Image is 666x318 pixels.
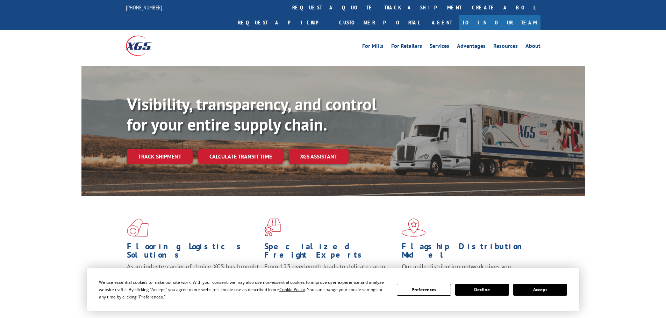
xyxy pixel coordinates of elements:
[264,262,396,294] p: From 123 overlength loads to delicate cargo, our experienced staff knows the best way to move you...
[402,262,530,279] span: Our agile distribution network gives you nationwide inventory management on demand.
[99,279,388,301] div: We use essential cookies to make our site work. With your consent, we may also use non-essential ...
[402,219,426,237] img: xgs-icon-flagship-distribution-model-red
[334,15,425,30] a: Customer Portal
[402,242,534,262] h1: Flagship Distribution Model
[264,219,281,237] img: xgs-icon-focused-on-flooring-red
[289,149,349,164] a: XGS ASSISTANT
[139,294,163,300] span: Preferences
[198,149,283,164] a: Calculate transit time
[455,284,509,296] button: Decline
[493,43,518,51] a: Resources
[127,262,259,287] span: As an industry carrier of choice, XGS has brought innovation and dedication to flooring logistics...
[391,43,422,51] a: For Retailers
[126,4,162,11] a: [PHONE_NUMBER]
[127,219,149,237] img: xgs-icon-total-supply-chain-intelligence-red
[513,284,567,296] button: Accept
[430,43,449,51] a: Services
[279,287,305,293] span: Cookie Policy
[457,43,486,51] a: Advantages
[425,15,459,30] a: Agent
[87,268,579,311] div: Cookie Consent Prompt
[525,43,540,51] a: About
[264,242,396,262] h1: Specialized Freight Experts
[127,149,193,164] a: Track shipment
[233,15,334,30] a: Request a pickup
[127,93,377,135] b: Visibility, transparency, and control for your entire supply chain.
[362,43,384,51] a: For Mills
[459,15,540,30] a: Join Our Team
[397,284,451,296] button: Preferences
[127,242,259,262] h1: Flooring Logistics Solutions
